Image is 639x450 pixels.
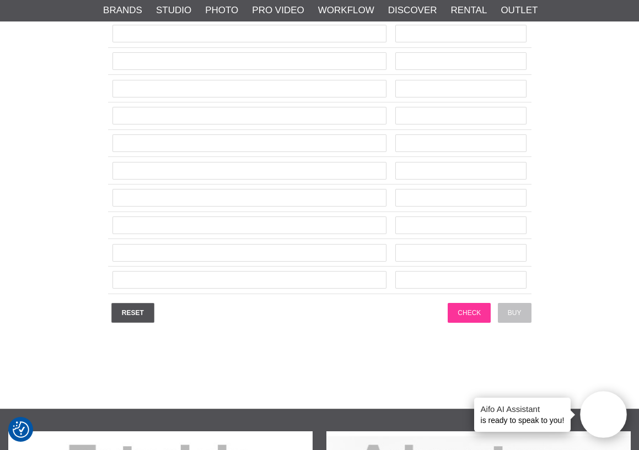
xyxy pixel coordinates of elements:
[388,3,437,18] a: Discover
[205,3,238,18] a: Photo
[13,421,29,438] img: Revisit consent button
[156,3,191,18] a: Studio
[111,303,154,323] input: Reset
[448,303,491,323] input: Check
[103,3,142,18] a: Brands
[451,3,487,18] a: Rental
[13,420,29,440] button: Consent Preferences
[252,3,304,18] a: Pro Video
[474,398,571,432] div: is ready to speak to you!
[318,3,374,18] a: Workflow
[481,403,565,415] h4: Aifo AI Assistant
[501,3,538,18] a: Outlet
